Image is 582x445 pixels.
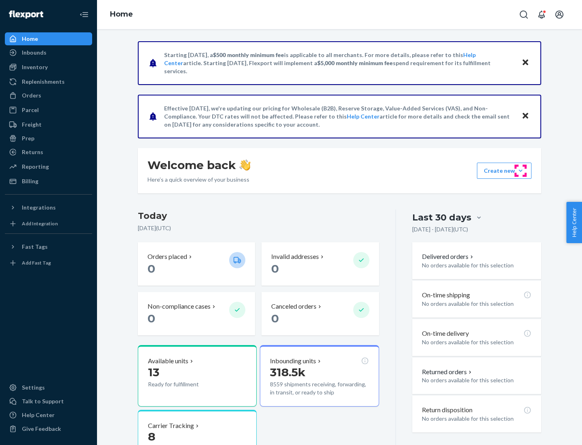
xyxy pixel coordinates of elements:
[520,110,531,122] button: Close
[422,290,470,300] p: On-time shipping
[22,163,49,171] div: Reporting
[271,262,279,275] span: 0
[5,240,92,253] button: Fast Tags
[260,345,379,407] button: Inbounding units318.5k8559 shipments receiving, forwarding, in transit, or ready to ship
[5,217,92,230] a: Add Integration
[5,175,92,188] a: Billing
[22,121,42,129] div: Freight
[138,242,255,286] button: Orders placed 0
[22,243,48,251] div: Fast Tags
[138,224,379,232] p: [DATE] ( UTC )
[22,49,46,57] div: Inbounds
[5,201,92,214] button: Integrations
[5,146,92,159] a: Returns
[516,6,532,23] button: Open Search Box
[22,35,38,43] div: Home
[422,376,531,384] p: No orders available for this selection
[477,163,531,179] button: Create new
[22,177,38,185] div: Billing
[347,113,380,120] a: Help Center
[5,256,92,269] a: Add Fast Tag
[22,106,39,114] div: Parcel
[271,302,316,311] p: Canceled orders
[566,202,582,243] button: Help Center
[22,203,56,212] div: Integrations
[5,32,92,45] a: Home
[270,356,316,366] p: Inbounding units
[22,384,45,392] div: Settings
[261,242,379,286] button: Invalid addresses 0
[422,252,475,261] button: Delivered orders
[148,365,159,379] span: 13
[148,311,155,325] span: 0
[148,176,251,184] p: Here’s a quick overview of your business
[261,292,379,335] button: Canceled orders 0
[164,51,514,75] p: Starting [DATE], a is applicable to all merchants. For more details, please refer to this article...
[148,430,155,443] span: 8
[533,6,550,23] button: Open notifications
[239,159,251,171] img: hand-wave emoji
[5,381,92,394] a: Settings
[520,57,531,69] button: Close
[422,329,469,338] p: On-time delivery
[148,158,251,172] h1: Welcome back
[5,61,92,74] a: Inventory
[164,104,514,129] p: Effective [DATE], we're updating our pricing for Wholesale (B2B), Reserve Storage, Value-Added Se...
[148,302,211,311] p: Non-compliance cases
[22,397,64,405] div: Talk to Support
[271,311,279,325] span: 0
[22,411,55,419] div: Help Center
[5,132,92,145] a: Prep
[148,262,155,275] span: 0
[22,259,51,266] div: Add Fast Tag
[5,409,92,422] a: Help Center
[103,3,139,26] ol: breadcrumbs
[422,405,472,415] p: Return disposition
[22,91,41,100] div: Orders
[5,395,92,408] a: Talk to Support
[22,425,61,433] div: Give Feedback
[551,6,567,23] button: Open account menu
[148,421,194,430] p: Carrier Tracking
[412,225,468,233] p: [DATE] - [DATE] ( UTC )
[22,148,43,156] div: Returns
[22,220,58,227] div: Add Integration
[5,160,92,173] a: Reporting
[422,261,531,269] p: No orders available for this selection
[270,380,369,396] p: 8559 shipments receiving, forwarding, in transit, or ready to ship
[22,78,65,86] div: Replenishments
[138,292,255,335] button: Non-compliance cases 0
[148,356,188,366] p: Available units
[110,10,133,19] a: Home
[22,134,34,142] div: Prep
[5,118,92,131] a: Freight
[422,300,531,308] p: No orders available for this selection
[148,252,187,261] p: Orders placed
[5,422,92,435] button: Give Feedback
[138,345,257,407] button: Available units13Ready for fulfillment
[422,415,531,423] p: No orders available for this selection
[76,6,92,23] button: Close Navigation
[412,211,471,224] div: Last 30 days
[5,104,92,117] a: Parcel
[5,46,92,59] a: Inbounds
[5,89,92,102] a: Orders
[422,338,531,346] p: No orders available for this selection
[5,75,92,88] a: Replenishments
[22,63,48,71] div: Inventory
[213,51,284,58] span: $500 monthly minimum fee
[138,210,379,222] h3: Today
[271,252,319,261] p: Invalid addresses
[270,365,306,379] span: 318.5k
[9,11,43,19] img: Flexport logo
[422,367,473,377] button: Returned orders
[317,59,393,66] span: $5,000 monthly minimum fee
[148,380,223,388] p: Ready for fulfillment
